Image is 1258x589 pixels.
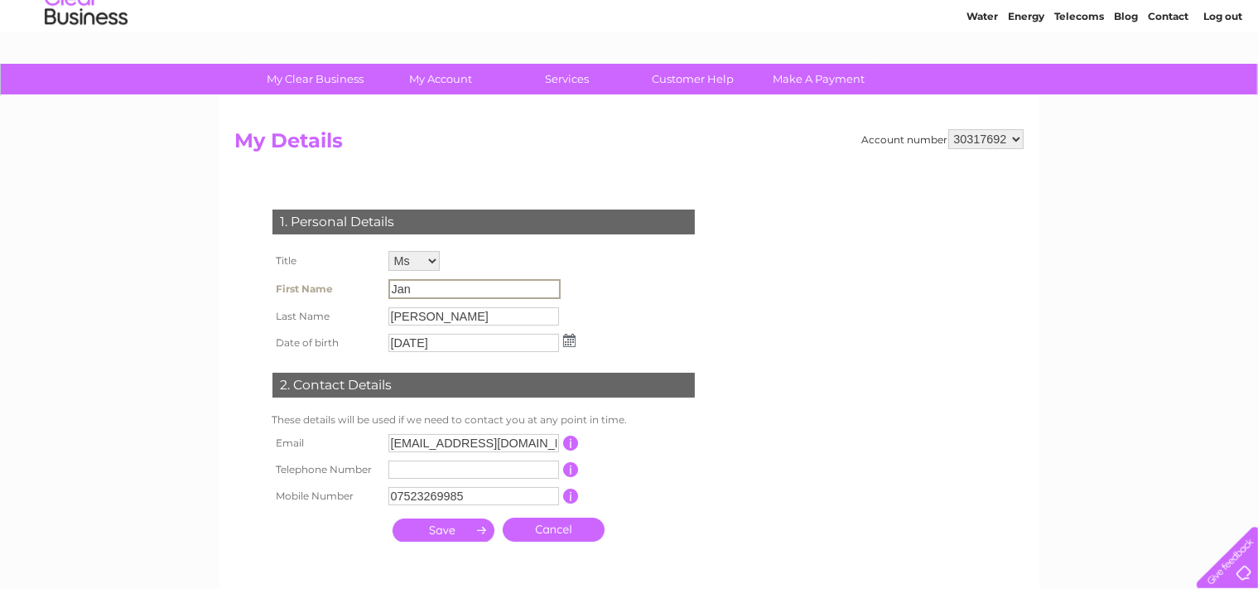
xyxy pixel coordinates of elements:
a: Telecoms [1054,70,1104,83]
a: Cancel [503,518,605,542]
th: Email [268,430,384,456]
a: 0333 014 3131 [946,8,1060,29]
a: My Account [373,64,509,94]
th: Last Name [268,303,384,330]
h2: My Details [235,129,1024,161]
input: Information [563,462,579,477]
a: Energy [1008,70,1044,83]
img: ... [563,334,576,347]
a: Water [966,70,998,83]
input: Information [563,436,579,451]
input: Submit [393,519,494,542]
div: 1. Personal Details [272,210,695,234]
a: Log out [1203,70,1242,83]
div: Clear Business is a trading name of Verastar Limited (registered in [GEOGRAPHIC_DATA] No. 3667643... [239,9,1021,80]
div: 2. Contact Details [272,373,695,398]
th: Mobile Number [268,483,384,509]
input: Information [563,489,579,504]
a: My Clear Business [247,64,383,94]
div: Account number [862,129,1024,149]
th: Title [268,247,384,275]
a: Customer Help [624,64,761,94]
a: Make A Payment [750,64,887,94]
th: First Name [268,275,384,303]
a: Services [499,64,635,94]
img: logo.png [44,43,128,94]
a: Blog [1114,70,1138,83]
td: These details will be used if we need to contact you at any point in time. [268,410,699,430]
th: Telephone Number [268,456,384,483]
th: Date of birth [268,330,384,356]
a: Contact [1148,70,1188,83]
